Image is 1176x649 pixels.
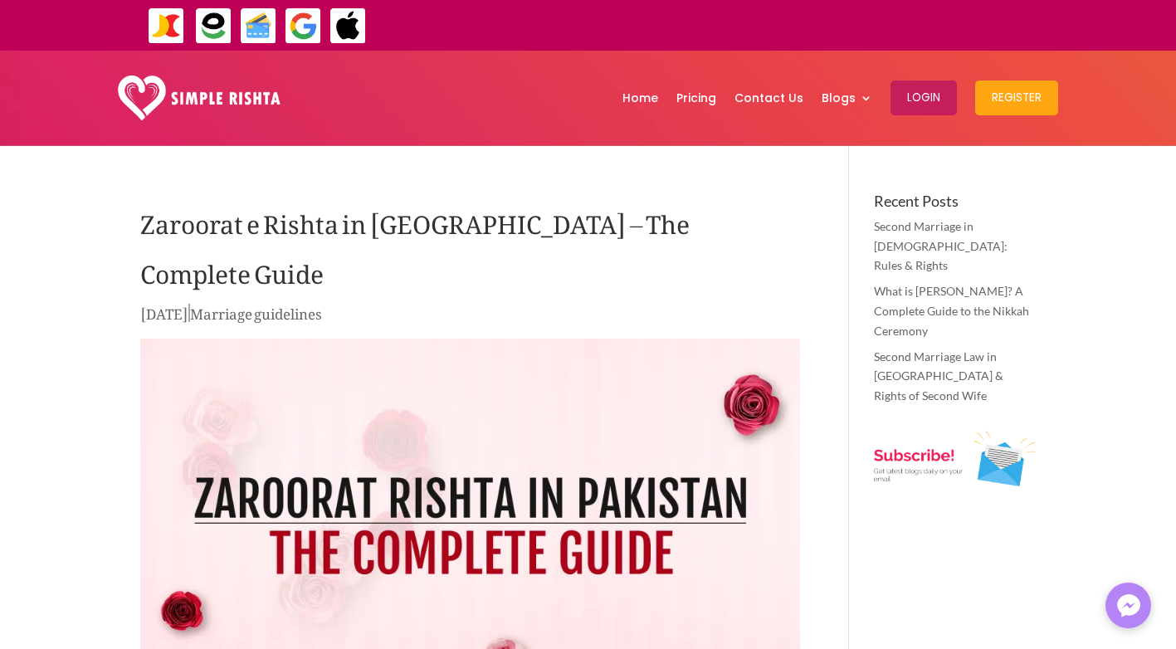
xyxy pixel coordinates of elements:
a: Second Marriage in [DEMOGRAPHIC_DATA]: Rules & Rights [874,219,1008,273]
img: ApplePay-icon [329,7,367,45]
img: GooglePay-icon [285,7,322,45]
a: Login [891,55,957,141]
a: Contact Us [734,55,803,141]
img: EasyPaisa-icon [195,7,232,45]
p: | [140,301,800,334]
h4: Recent Posts [874,193,1036,217]
img: JazzCash-icon [148,7,185,45]
button: Login [891,81,957,115]
img: Credit Cards [240,7,277,45]
button: Register [975,81,1058,115]
img: Messenger [1112,589,1145,622]
span: [DATE] [140,293,188,328]
a: What is [PERSON_NAME]? A Complete Guide to the Nikkah Ceremony [874,284,1029,338]
a: Home [622,55,658,141]
a: Marriage guidelines [190,293,322,328]
a: Second Marriage Law in [GEOGRAPHIC_DATA] & Rights of Second Wife [874,349,1003,403]
a: Register [975,55,1058,141]
a: Pricing [676,55,716,141]
a: Blogs [822,55,872,141]
h1: Zaroorat e Rishta in [GEOGRAPHIC_DATA] – The Complete Guide [140,193,800,301]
